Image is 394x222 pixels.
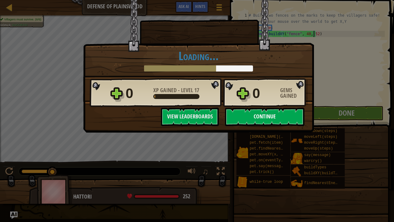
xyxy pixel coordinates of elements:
[153,86,178,94] span: XP Gained
[225,108,304,126] button: Continue
[153,88,199,93] div: -
[252,84,276,103] div: 0
[194,86,199,94] span: 17
[280,88,308,99] div: Gems Gained
[90,49,308,62] h1: Loading...
[180,86,194,94] span: Level
[161,108,219,126] button: View Leaderboards
[126,84,150,103] div: 0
